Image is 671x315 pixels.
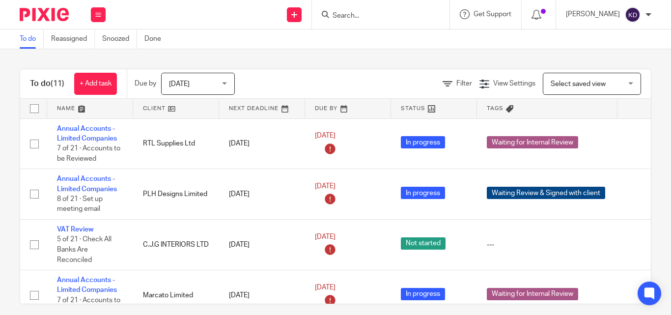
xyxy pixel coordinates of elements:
[401,187,445,199] span: In progress
[487,136,578,148] span: Waiting for Internal Review
[487,187,605,199] span: Waiting Review & Signed with client
[57,175,117,192] a: Annual Accounts - Limited Companies
[51,29,95,49] a: Reassigned
[487,288,578,300] span: Waiting for Internal Review
[20,29,44,49] a: To do
[30,79,64,89] h1: To do
[566,9,620,19] p: [PERSON_NAME]
[315,183,335,190] span: [DATE]
[57,196,103,213] span: 8 of 21 · Set up meeting email
[474,11,511,18] span: Get Support
[133,118,219,169] td: RTL Supplies Ltd
[133,169,219,220] td: PLH Designs Limited
[57,297,120,314] span: 7 of 21 · Accounts to be Reviewed
[51,80,64,87] span: (11)
[219,169,305,220] td: [DATE]
[487,240,608,250] div: ---
[57,125,117,142] a: Annual Accounts - Limited Companies
[315,284,335,291] span: [DATE]
[102,29,137,49] a: Snoozed
[144,29,168,49] a: Done
[332,12,420,21] input: Search
[57,236,112,263] span: 5 of 21 · Check All Banks Are Reconciled
[133,220,219,270] td: C.J.G INTERIORS LTD
[135,79,156,88] p: Due by
[401,237,446,250] span: Not started
[401,136,445,148] span: In progress
[20,8,69,21] img: Pixie
[401,288,445,300] span: In progress
[57,277,117,293] a: Annual Accounts - Limited Companies
[493,80,535,87] span: View Settings
[57,145,120,162] span: 7 of 21 · Accounts to be Reviewed
[169,81,190,87] span: [DATE]
[456,80,472,87] span: Filter
[57,226,93,233] a: VAT Review
[74,73,117,95] a: + Add task
[219,118,305,169] td: [DATE]
[315,132,335,139] span: [DATE]
[551,81,606,87] span: Select saved view
[487,106,503,111] span: Tags
[625,7,641,23] img: svg%3E
[315,233,335,240] span: [DATE]
[219,220,305,270] td: [DATE]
